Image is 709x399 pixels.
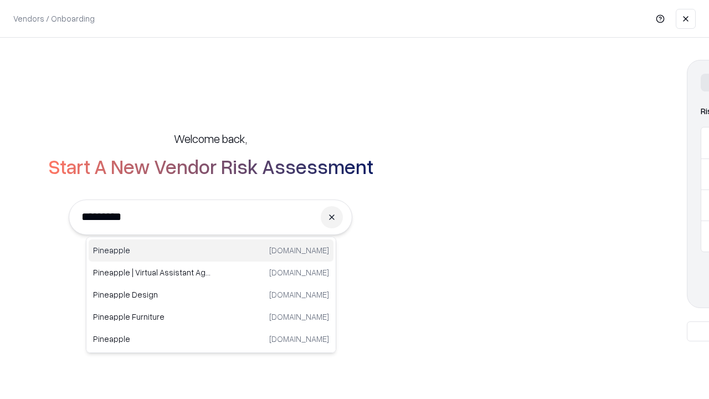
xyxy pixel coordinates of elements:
p: Pineapple [93,333,211,345]
p: Pineapple Furniture [93,311,211,323]
p: [DOMAIN_NAME] [269,267,329,278]
p: [DOMAIN_NAME] [269,311,329,323]
h5: Welcome back, [174,131,247,146]
p: Pineapple [93,244,211,256]
div: Suggestions [86,237,336,353]
p: [DOMAIN_NAME] [269,333,329,345]
h2: Start A New Vendor Risk Assessment [48,155,373,177]
p: [DOMAIN_NAME] [269,244,329,256]
p: Vendors / Onboarding [13,13,95,24]
p: Pineapple Design [93,289,211,300]
p: [DOMAIN_NAME] [269,289,329,300]
p: Pineapple | Virtual Assistant Agency [93,267,211,278]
